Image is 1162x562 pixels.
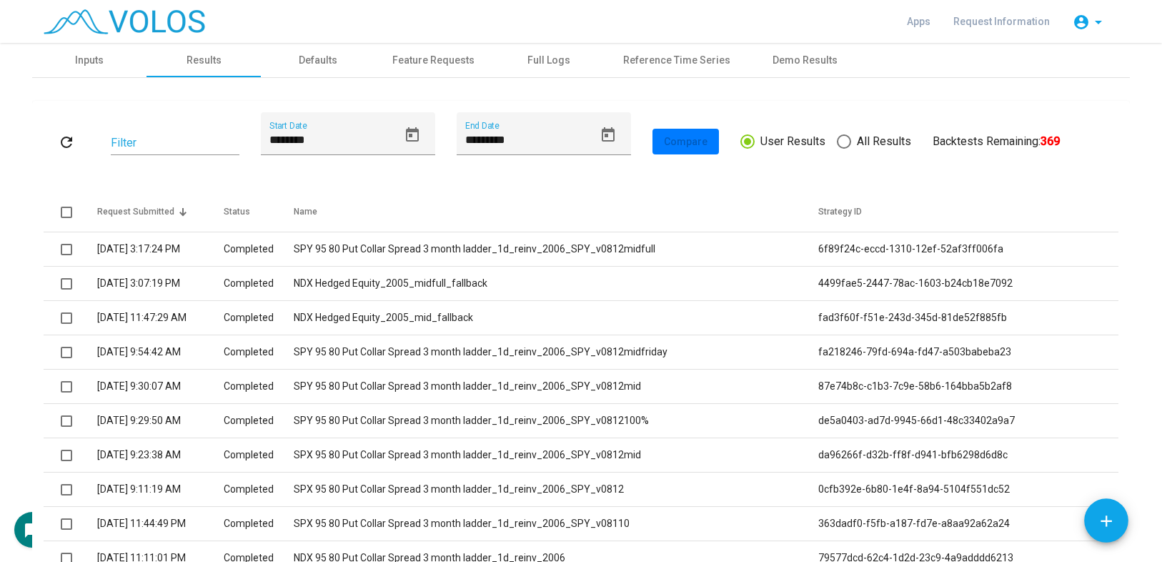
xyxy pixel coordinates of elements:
div: Request Submitted [97,205,224,218]
td: Completed [224,301,294,335]
td: Completed [224,370,294,404]
div: Strategy ID [818,205,862,218]
mat-icon: account_circle [1073,14,1090,31]
td: NDX Hedged Equity_2005_midfull_fallback [294,267,818,301]
td: SPY 95 80 Put Collar Spread 3 month ladder_1d_reinv_2006_SPY_v0812mid [294,370,818,404]
div: Name [294,205,818,218]
td: SPX 95 80 Put Collar Spread 3 month ladder_1d_reinv_2006_SPY_v0812mid [294,438,818,473]
div: Status [224,205,294,218]
a: Apps [895,9,942,34]
td: Completed [224,404,294,438]
td: Completed [224,438,294,473]
td: [DATE] 9:29:50 AM [97,404,224,438]
td: [DATE] 9:54:42 AM [97,335,224,370]
mat-icon: refresh [58,134,75,151]
div: Inputs [75,53,104,68]
td: Completed [224,473,294,507]
td: SPX 95 80 Put Collar Spread 3 month ladder_1d_reinv_2006_SPY_v08110 [294,507,818,541]
td: [DATE] 9:23:38 AM [97,438,224,473]
div: Backtests Remaining: [933,133,1060,150]
td: Completed [224,267,294,301]
td: SPY 95 80 Put Collar Spread 3 month ladder_1d_reinv_2006_SPY_v0812100% [294,404,818,438]
span: Request Information [953,16,1050,27]
button: Open calendar [594,121,622,149]
td: [DATE] 11:44:49 PM [97,507,224,541]
mat-icon: arrow_drop_down [1090,14,1107,31]
div: Defaults [299,53,337,68]
div: Demo Results [773,53,838,68]
div: Name [294,205,317,218]
div: Feature Requests [392,53,475,68]
td: 363dadf0-f5fb-a187-fd7e-a8aa92a62a24 [818,507,1118,541]
span: User Results [755,133,825,150]
a: Request Information [942,9,1061,34]
td: da96266f-d32b-ff8f-d941-bfb6298d6d8c [818,438,1118,473]
td: fad3f60f-f51e-243d-345d-81de52f885fb [818,301,1118,335]
div: Reference Time Series [623,53,730,68]
td: 0cfb392e-6b80-1e4f-8a94-5104f551dc52 [818,473,1118,507]
td: fa218246-79fd-694a-fd47-a503babeba23 [818,335,1118,370]
button: Compare [652,129,719,154]
div: Status [224,205,250,218]
b: 369 [1041,134,1060,148]
div: Request Submitted [97,205,174,218]
td: Completed [224,232,294,267]
td: [DATE] 3:07:19 PM [97,267,224,301]
td: NDX Hedged Equity_2005_mid_fallback [294,301,818,335]
td: [DATE] 9:30:07 AM [97,370,224,404]
mat-icon: add [1097,512,1116,531]
td: 6f89f24c-eccd-1310-12ef-52af3ff006fa [818,232,1118,267]
td: [DATE] 11:47:29 AM [97,301,224,335]
td: Completed [224,507,294,541]
button: Open calendar [398,121,427,149]
button: Add icon [1084,498,1128,543]
td: Completed [224,335,294,370]
td: [DATE] 3:17:24 PM [97,232,224,267]
td: SPY 95 80 Put Collar Spread 3 month ladder_1d_reinv_2006_SPY_v0812midfull [294,232,818,267]
div: Full Logs [527,53,570,68]
td: 4499fae5-2447-78ac-1603-b24cb18e7092 [818,267,1118,301]
td: SPY 95 80 Put Collar Spread 3 month ladder_1d_reinv_2006_SPY_v0812midfriday [294,335,818,370]
td: 87e74b8c-c1b3-7c9e-58b6-164bba5b2af8 [818,370,1118,404]
mat-icon: chat_bubble [24,522,41,539]
span: Apps [907,16,930,27]
span: All Results [851,133,911,150]
td: de5a0403-ad7d-9945-66d1-48c33402a9a7 [818,404,1118,438]
td: [DATE] 9:11:19 AM [97,473,224,507]
div: Strategy ID [818,205,1101,218]
td: SPX 95 80 Put Collar Spread 3 month ladder_1d_reinv_2006_SPY_v0812 [294,473,818,507]
div: Results [187,53,222,68]
span: Compare [664,136,707,147]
